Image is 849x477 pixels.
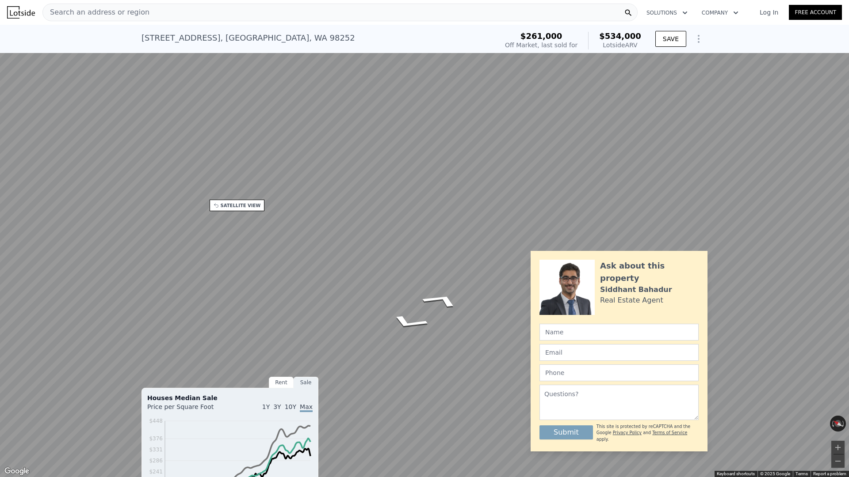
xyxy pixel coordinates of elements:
[7,6,35,19] img: Lotside
[655,31,686,47] button: SAVE
[520,31,562,41] span: $261,000
[147,394,313,402] div: Houses Median Sale
[539,364,699,381] input: Phone
[262,403,270,410] span: 1Y
[539,344,699,361] input: Email
[749,8,789,17] a: Log In
[43,7,149,18] span: Search an address or region
[539,425,593,439] button: Submit
[149,418,163,424] tspan: $448
[600,295,663,306] div: Real Estate Agent
[273,403,281,410] span: 3Y
[690,30,707,48] button: Show Options
[149,447,163,453] tspan: $331
[505,41,577,49] div: Off Market, last sold for
[221,202,261,209] div: SATELLITE VIEW
[695,5,746,21] button: Company
[269,377,294,388] div: Rent
[300,403,313,412] span: Max
[149,458,163,464] tspan: $286
[539,324,699,341] input: Name
[613,430,642,435] a: Privacy Policy
[149,435,163,442] tspan: $376
[600,284,672,295] div: Siddhant Bahadur
[147,402,230,416] div: Price per Square Foot
[141,32,355,44] div: [STREET_ADDRESS] , [GEOGRAPHIC_DATA] , WA 98252
[789,5,842,20] a: Free Account
[597,424,699,443] div: This site is protected by reCAPTCHA and the Google and apply.
[599,31,641,41] span: $534,000
[600,260,699,284] div: Ask about this property
[639,5,695,21] button: Solutions
[149,469,163,475] tspan: $241
[285,403,296,410] span: 10Y
[652,430,687,435] a: Terms of Service
[599,41,641,49] div: Lotside ARV
[294,377,318,388] div: Sale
